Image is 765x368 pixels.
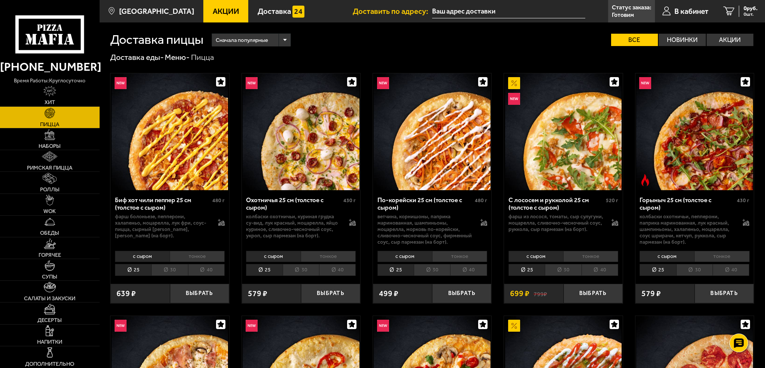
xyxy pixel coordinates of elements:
[713,264,749,276] li: 40
[744,6,758,11] span: 0 руб.
[25,361,74,367] span: Дополнительно
[612,12,634,18] p: Готовим
[373,73,491,190] a: НовинкаПо-корейски 25 см (толстое с сыром)
[432,284,491,303] button: Выбрать
[246,320,258,332] img: Новинка
[27,165,72,171] span: Римская пицца
[640,264,676,276] li: 25
[636,73,753,190] img: Горыныч 25 см (толстое с сыром)
[242,73,360,190] a: НовинкаОхотничья 25 см (толстое с сыром)
[504,73,622,190] a: АкционныйНовинкаС лососем и рукколой 25 см (толстое с сыром)
[170,251,225,262] li: тонкое
[505,73,622,190] img: С лососем и рукколой 25 см (толстое с сыром)
[119,7,194,15] span: [GEOGRAPHIC_DATA]
[508,93,520,105] img: Новинка
[509,251,563,262] li: с сыром
[110,73,229,190] a: НовинкаБиф хот чили пеппер 25 см (толстое с сыром)
[640,251,694,262] li: с сыром
[509,264,545,276] li: 25
[374,73,491,190] img: По-корейски 25 см (толстое с сыром)
[377,320,389,332] img: Новинка
[353,7,432,15] span: Доставить по адресу:
[639,174,651,186] img: Острое блюдо
[170,284,229,303] button: Выбрать
[248,289,267,297] span: 579 ₽
[110,33,203,46] h1: Доставка пиццы
[115,196,210,212] div: Биф хот чили пеппер 25 см (толстое с сыром)
[212,197,225,204] span: 480 г
[45,100,55,105] span: Хит
[343,197,356,204] span: 430 г
[115,264,151,276] li: 25
[115,213,210,239] p: фарш болоньезе, пепперони, халапеньо, моцарелла, лук фри, соус-пицца, сырный [PERSON_NAME], [PERS...
[115,320,127,332] img: Новинка
[612,4,651,10] p: Статус заказа:
[414,264,450,276] li: 30
[509,213,604,232] p: фарш из лосося, томаты, сыр сулугуни, моцарелла, сливочно-чесночный соус, руккола, сыр пармезан (...
[246,264,282,276] li: 25
[676,264,713,276] li: 30
[377,77,389,89] img: Новинка
[246,251,301,262] li: с сыром
[640,213,735,245] p: колбаски Охотничьи, пепперони, паприка маринованная, лук красный, шампиньоны, халапеньо, моцарелл...
[635,73,754,190] a: НовинкаОстрое блюдоГорыныч 25 см (толстое с сыром)
[563,251,618,262] li: тонкое
[379,289,398,297] span: 499 ₽
[510,289,529,297] span: 699 ₽
[508,320,520,332] img: Акционный
[151,264,188,276] li: 30
[165,52,189,62] a: Меню-
[659,34,706,46] label: Новинки
[243,73,359,190] img: Охотничья 25 см (толстое с сыром)
[432,251,487,262] li: тонкое
[115,77,127,89] img: Новинка
[509,196,604,212] div: С лососем и рукколой 25 см (толстое с сыром)
[377,196,473,212] div: По-корейски 25 см (толстое с сыром)
[246,213,341,239] p: колбаски охотничьи, куриная грудка су-вид, лук красный, моцарелла, яйцо куриное, сливочно-чесночн...
[42,274,57,280] span: Супы
[191,52,214,63] div: Пицца
[188,264,225,276] li: 40
[432,4,585,18] input: Ваш адрес доставки
[39,143,61,149] span: Наборы
[640,196,735,212] div: Горыныч 25 см (толстое с сыром)
[737,197,749,204] span: 430 г
[694,251,749,262] li: тонкое
[112,73,228,190] img: Биф хот чили пеппер 25 см (толстое с сыром)
[216,33,268,48] span: Сначала популярные
[116,289,136,297] span: 639 ₽
[258,7,291,15] span: Доставка
[695,284,754,303] button: Выбрать
[37,317,62,323] span: Десерты
[639,77,651,89] img: Новинка
[534,289,547,297] s: 799 ₽
[292,6,304,18] img: 15daf4d41897b9f0e9f617042186c801.svg
[40,122,59,127] span: Пицца
[40,230,59,236] span: Обеды
[301,251,356,262] li: тонкое
[43,209,56,214] span: WOK
[450,264,487,276] li: 40
[611,34,658,46] label: Все
[564,284,623,303] button: Выбрать
[110,52,164,62] a: Доставка еды-
[246,77,258,89] img: Новинка
[545,264,581,276] li: 30
[301,284,360,303] button: Выбрать
[37,339,62,345] span: Напитки
[319,264,356,276] li: 40
[377,251,432,262] li: с сыром
[606,197,618,204] span: 520 г
[40,187,60,192] span: Роллы
[377,264,414,276] li: 25
[744,12,758,17] span: 0 шт.
[641,289,661,297] span: 579 ₽
[283,264,319,276] li: 30
[213,7,239,15] span: Акции
[24,296,75,301] span: Салаты и закуски
[39,252,61,258] span: Горячее
[674,7,708,15] span: В кабинет
[508,77,520,89] img: Акционный
[475,197,487,204] span: 480 г
[246,196,341,212] div: Охотничья 25 см (толстое с сыром)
